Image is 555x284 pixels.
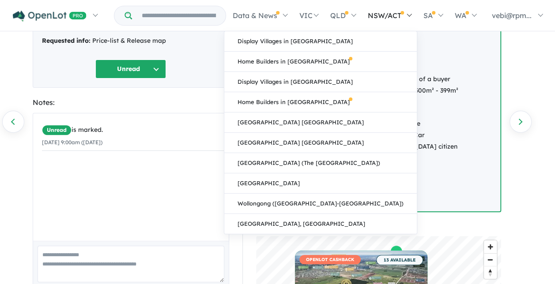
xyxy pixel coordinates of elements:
span: Unread [42,125,72,135]
div: Map marker [389,245,403,261]
div: Price-list & Release map [42,36,220,46]
input: Try estate name, suburb, builder or developer [134,6,224,25]
button: Zoom out [484,253,497,266]
a: Display Villages in [GEOGRAPHIC_DATA] [224,31,417,52]
div: is marked. [42,125,227,135]
span: Zoom out [484,254,497,266]
button: Reset bearing to north [484,266,497,279]
span: Reset bearing to north [484,266,497,279]
a: Home Builders in [GEOGRAPHIC_DATA] [224,52,417,72]
a: Display Villages in [GEOGRAPHIC_DATA] [224,72,417,92]
span: 13 AVAILABLE [376,255,423,265]
div: Notes: [33,97,229,108]
a: [GEOGRAPHIC_DATA] [224,173,417,194]
small: [DATE] 9:00am ([DATE]) [42,139,102,146]
span: vebi@rpm... [492,11,532,20]
a: [GEOGRAPHIC_DATA] [GEOGRAPHIC_DATA] [224,133,417,153]
a: Home Builders in [GEOGRAPHIC_DATA] [224,92,417,112]
a: [GEOGRAPHIC_DATA], [GEOGRAPHIC_DATA] [224,214,417,234]
a: [GEOGRAPHIC_DATA] (The [GEOGRAPHIC_DATA]) [224,153,417,173]
button: Unread [95,60,166,78]
button: Zoom in [484,240,497,253]
img: Openlot PRO Logo White [13,11,87,22]
strong: Requested info: [42,37,91,45]
span: OPENLOT CASHBACK [299,255,361,264]
a: [GEOGRAPHIC_DATA] [GEOGRAPHIC_DATA] [224,112,417,133]
a: Wollongong ([GEOGRAPHIC_DATA]-[GEOGRAPHIC_DATA]) [224,194,417,214]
